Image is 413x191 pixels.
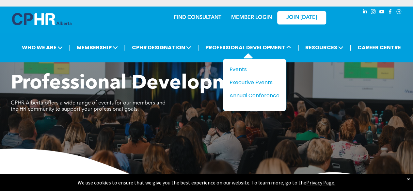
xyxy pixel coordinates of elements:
a: Events [230,65,279,73]
a: Privacy Page. [306,179,335,186]
span: Professional Development [11,74,261,93]
a: MEMBER LOGIN [231,15,272,20]
div: Executive Events [230,78,275,87]
a: instagram [370,8,377,17]
li: | [198,41,199,54]
a: facebook [387,8,394,17]
span: WHO WE ARE [20,41,65,54]
a: JOIN [DATE] [277,11,326,24]
div: Dismiss notification [407,176,410,182]
img: A blue and white logo for cp alberta [12,13,71,25]
div: Events [230,65,275,73]
li: | [69,41,71,54]
a: Social network [395,8,403,17]
span: PROFESSIONAL DEVELOPMENT [203,41,293,54]
span: RESOURCES [303,41,345,54]
a: youtube [378,8,386,17]
div: Annual Conference [230,91,275,100]
li: | [297,41,299,54]
a: Annual Conference [230,91,279,100]
li: | [350,41,351,54]
span: CPHR Alberta offers a wide range of events for our members and the HR community to support your p... [11,101,166,112]
a: linkedin [361,8,369,17]
span: JOIN [DATE] [286,15,317,21]
span: MEMBERSHIP [75,41,120,54]
a: CAREER CENTRE [356,41,403,54]
a: FIND CONSULTANT [174,15,221,20]
li: | [124,41,126,54]
a: Executive Events [230,78,279,87]
span: CPHR DESIGNATION [130,41,193,54]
